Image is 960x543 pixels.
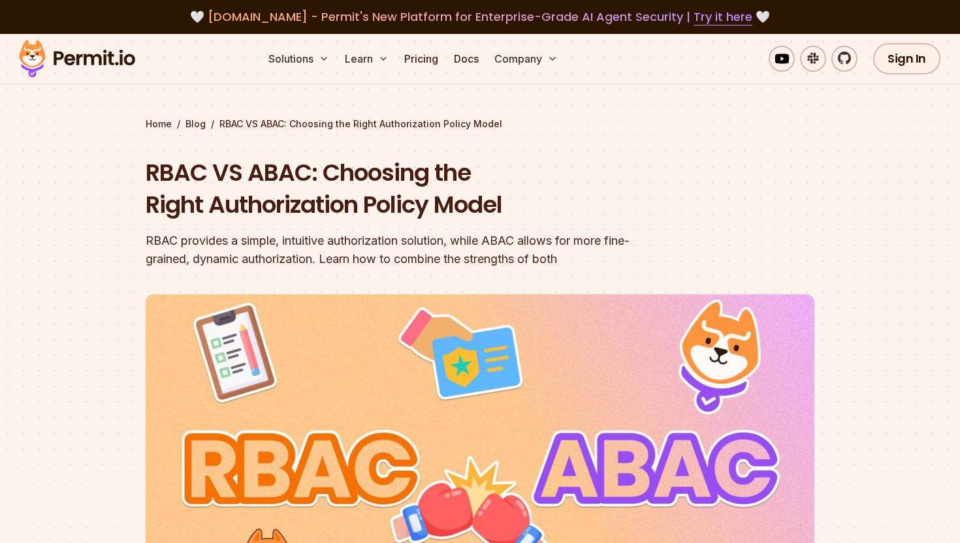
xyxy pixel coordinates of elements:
[13,37,141,81] img: Permit logo
[489,46,563,72] button: Company
[263,46,334,72] button: Solutions
[146,117,814,131] div: / /
[146,232,647,268] div: RBAC provides a simple, intuitive authorization solution, while ABAC allows for more fine-grained...
[449,46,484,72] a: Docs
[340,46,394,72] button: Learn
[873,43,940,74] a: Sign In
[146,117,172,131] a: Home
[146,157,647,221] h1: RBAC VS ABAC: Choosing the Right Authorization Policy Model
[399,46,443,72] a: Pricing
[185,117,206,131] a: Blog
[208,8,752,25] span: [DOMAIN_NAME] - Permit's New Platform for Enterprise-Grade AI Agent Security |
[694,8,752,25] a: Try it here
[31,8,929,26] div: 🤍 🤍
